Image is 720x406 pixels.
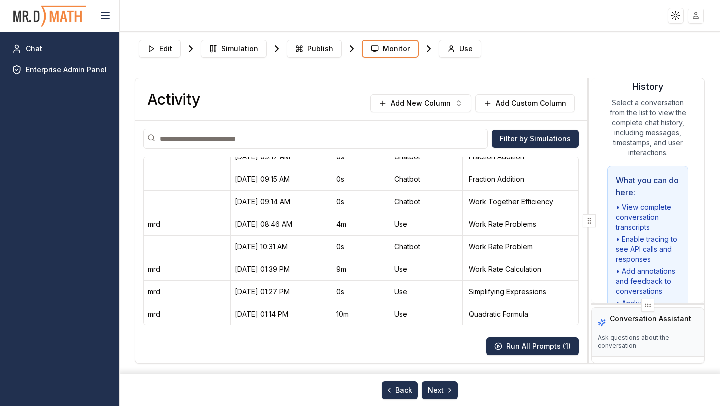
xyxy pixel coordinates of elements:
div: Work Rate Problem [467,240,574,254]
div: mrd [148,219,226,229]
p: Select a conversation from the list to view the complete chat history, including messages, timest... [607,98,688,158]
div: Chatbot [394,174,458,184]
div: Use [394,287,458,297]
div: 9m [336,264,386,274]
div: 09/01/25, 01:27 PM [235,287,328,297]
span: Back [385,385,412,395]
div: 09/12/25, 09:14 AM [235,197,328,207]
button: Publish [287,40,342,58]
li: • View complete conversation transcripts [616,202,680,232]
div: 4m [336,219,386,229]
div: 0s [336,242,386,252]
h3: Activity [147,90,200,108]
a: Chat [8,40,111,58]
button: Filter by Simulations [492,130,579,148]
h3: Conversation Assistant [610,314,691,324]
img: PromptOwl [12,3,87,29]
span: Monitor [383,44,410,54]
button: Back [382,381,418,399]
span: Next [428,385,454,395]
span: Use [459,44,473,54]
div: Work Rate Calculation [467,262,574,276]
div: 09/01/25, 01:39 PM [235,264,328,274]
h3: Conversation History [607,66,688,94]
li: • Enable tracing to see API calls and responses [616,234,680,264]
button: Add Custom Column [475,94,575,112]
button: Simulation [201,40,267,58]
div: Chatbot [394,242,458,252]
div: Use [394,309,458,319]
p: Ask questions about the conversation [598,334,698,350]
span: Publish [307,44,333,54]
div: Use [394,264,458,274]
div: 0s [336,287,386,297]
span: Enterprise Admin Panel [26,65,107,75]
span: Chat [26,44,42,54]
span: Simulation [221,44,258,54]
div: mrd [148,264,226,274]
div: Fraction Addition [467,172,574,186]
li: • Add annotations and feedback to conversations [616,266,680,296]
div: Quadratic Formula [467,307,574,321]
div: 10m [336,309,386,319]
div: mrd [148,287,226,297]
li: • Analyze conversation patterns and performance [616,298,680,338]
button: Edit [139,40,181,58]
div: 09/12/25, 09:15 AM [235,174,328,184]
button: Monitor [362,40,419,58]
img: placeholder-user.jpg [689,8,703,23]
div: Simplifying Expressions [467,285,574,299]
button: Next [422,381,458,399]
div: 0s [336,174,386,184]
div: 0s [336,197,386,207]
button: Use [439,40,481,58]
span: Edit [159,44,172,54]
button: Run All Prompts (1) [486,337,579,355]
div: Use [394,219,458,229]
div: mrd [148,309,226,319]
div: Work Together Efficiency [467,195,574,209]
div: 09/01/25, 01:14 PM [235,309,328,319]
button: Add New Column [370,94,471,112]
a: Enterprise Admin Panel [8,61,111,79]
div: 09/02/25, 10:31 AM [235,242,328,252]
h4: What you can do here: [616,174,680,198]
div: 09/12/25, 08:46 AM [235,219,328,229]
div: Chatbot [394,197,458,207]
div: Work Rate Problems [467,217,574,231]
